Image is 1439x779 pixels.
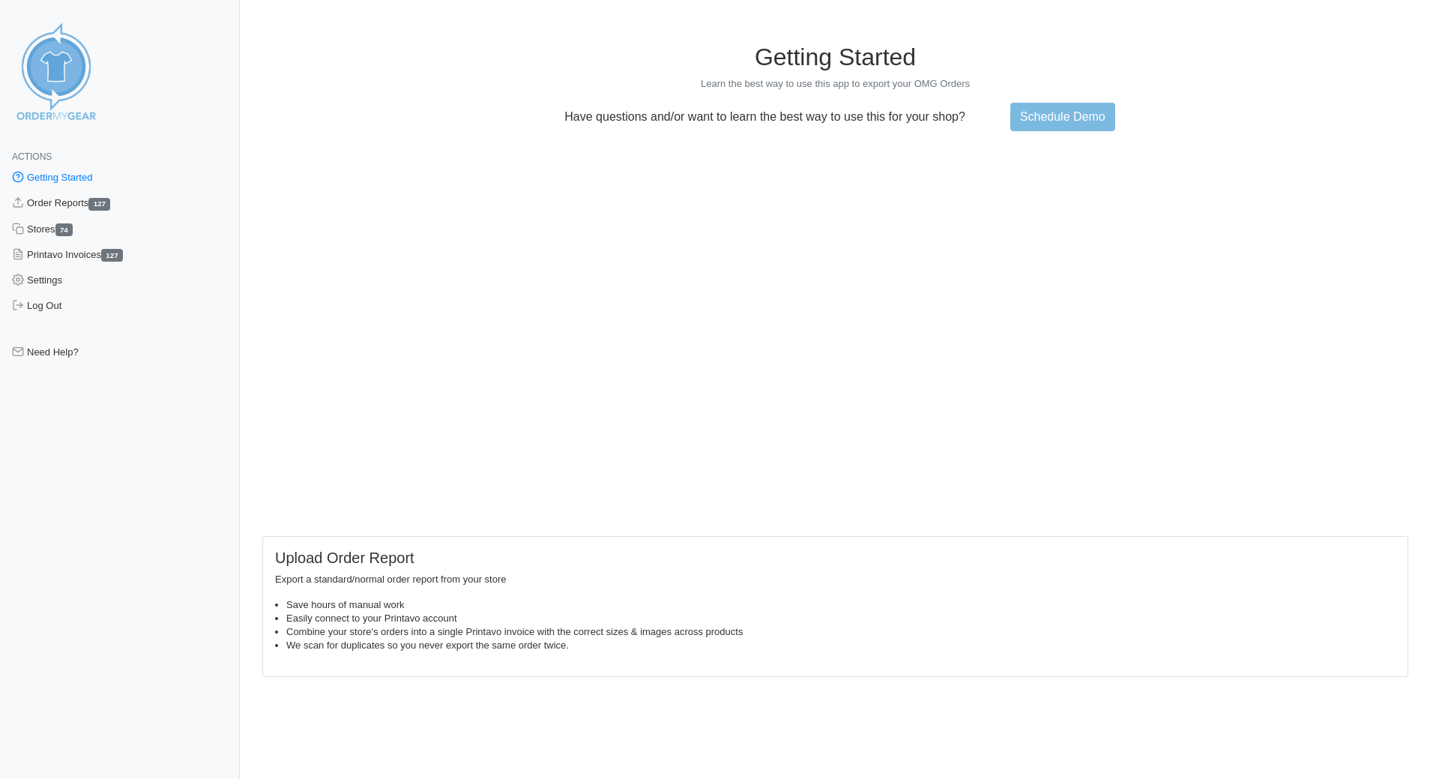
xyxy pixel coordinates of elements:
[275,549,1396,567] h5: Upload Order Report
[88,198,110,211] span: 127
[286,625,1396,639] li: Combine your store's orders into a single Printavo invoice with the correct sizes & images across...
[55,223,73,236] span: 74
[286,598,1396,612] li: Save hours of manual work
[286,639,1396,652] li: We scan for duplicates so you never export the same order twice.
[286,612,1396,625] li: Easily connect to your Printavo account
[262,77,1408,91] p: Learn the best way to use this app to export your OMG Orders
[12,151,52,162] span: Actions
[262,43,1408,71] h1: Getting Started
[1010,103,1115,131] a: Schedule Demo
[101,249,123,262] span: 127
[275,573,1396,586] p: Export a standard/normal order report from your store
[555,110,974,124] p: Have questions and/or want to learn the best way to use this for your shop?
